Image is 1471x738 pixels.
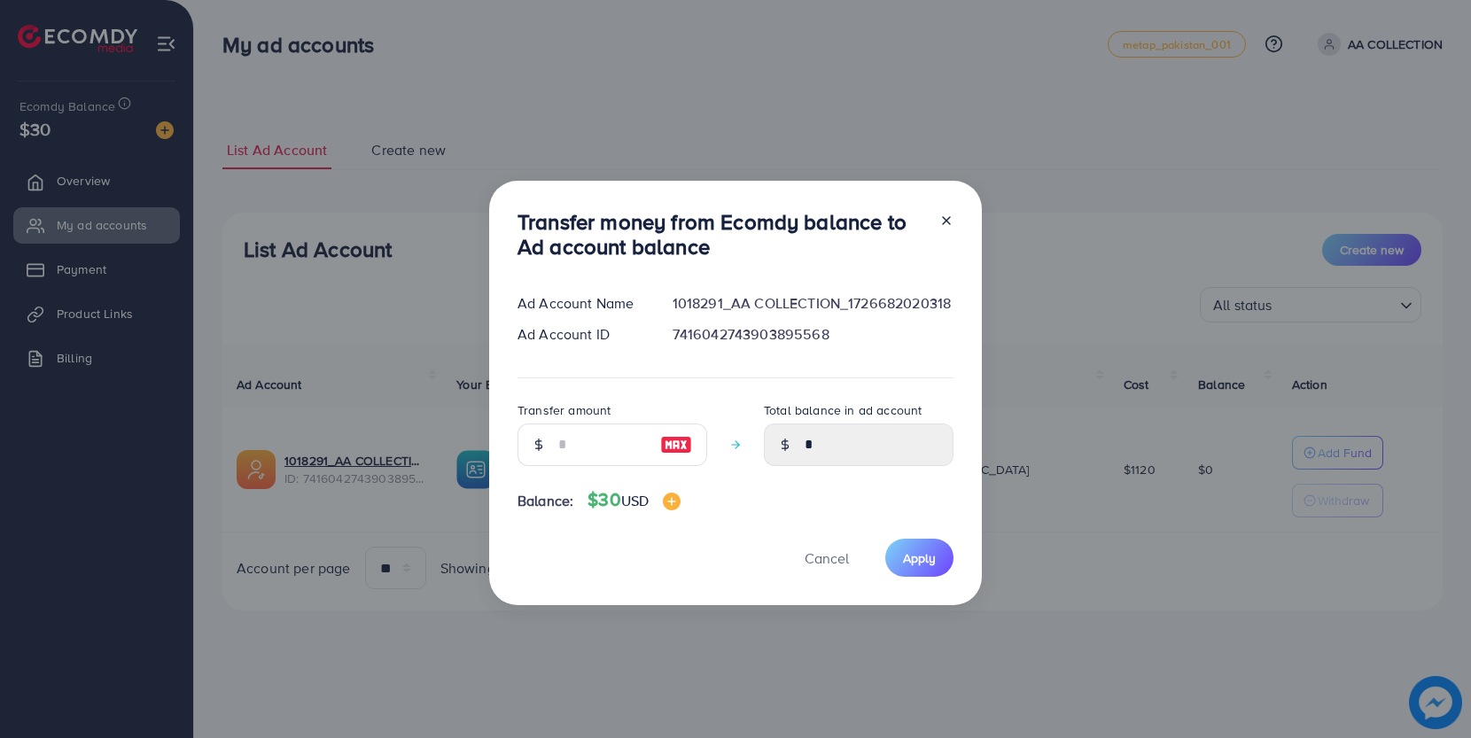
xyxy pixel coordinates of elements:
button: Cancel [782,539,871,577]
span: USD [621,491,649,510]
span: Apply [903,549,936,567]
h3: Transfer money from Ecomdy balance to Ad account balance [518,209,925,260]
img: image [660,434,692,455]
label: Transfer amount [518,401,611,419]
div: Ad Account ID [503,324,658,345]
div: Ad Account Name [503,293,658,314]
span: Balance: [518,491,573,511]
button: Apply [885,539,953,577]
img: image [663,493,681,510]
span: Cancel [805,548,849,568]
label: Total balance in ad account [764,401,922,419]
div: 1018291_AA COLLECTION_1726682020318 [658,293,968,314]
h4: $30 [588,489,681,511]
div: 7416042743903895568 [658,324,968,345]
